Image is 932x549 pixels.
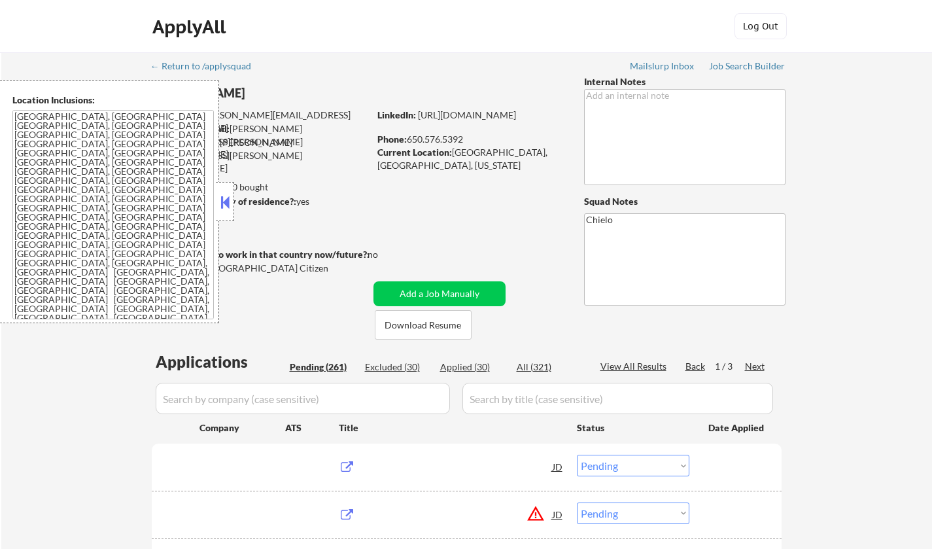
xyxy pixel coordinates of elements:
input: Search by title (case sensitive) [462,383,773,414]
div: Back [685,360,706,373]
div: ATS [285,421,339,434]
a: Job Search Builder [709,61,785,74]
a: [URL][DOMAIN_NAME] [418,109,516,120]
div: 650.576.5392 [377,133,562,146]
button: Download Resume [375,310,472,340]
div: Applied (30) [440,361,506,374]
div: JD [551,455,564,478]
div: Applications [156,354,285,370]
div: [GEOGRAPHIC_DATA], [GEOGRAPHIC_DATA], [US_STATE] [377,146,562,171]
div: Mailslurp Inbox [630,62,695,71]
div: Pending (261) [290,361,355,374]
div: Excluded (30) [365,361,430,374]
a: Mailslurp Inbox [630,61,695,74]
div: Job Search Builder [709,62,785,71]
div: Next [745,360,766,373]
div: yes [151,195,365,208]
div: JD [551,503,564,526]
strong: Current Location: [377,147,452,158]
div: All (321) [517,361,582,374]
div: Status [577,416,689,439]
input: Search by company (case sensitive) [156,383,450,414]
div: Title [339,421,564,434]
div: [PERSON_NAME] [152,85,421,101]
div: [PERSON_NAME][EMAIL_ADDRESS][PERSON_NAME][DOMAIN_NAME] [152,136,369,175]
strong: Phone: [377,133,407,145]
div: [PERSON_NAME][EMAIL_ADDRESS][PERSON_NAME][DOMAIN_NAME] [152,122,369,161]
strong: LinkedIn: [377,109,416,120]
div: [PERSON_NAME][EMAIL_ADDRESS][DOMAIN_NAME] [152,109,369,134]
div: Squad Notes [584,195,785,208]
a: ← Return to /applysquad [150,61,264,74]
div: Location Inclusions: [12,94,214,107]
div: Internal Notes [584,75,785,88]
div: View All Results [600,360,670,373]
strong: Will need Visa to work in that country now/future?: [152,249,370,260]
div: no [368,248,405,261]
div: Yes, I am a [DEMOGRAPHIC_DATA] Citizen [152,262,373,275]
button: warning_amber [526,505,545,523]
div: ← Return to /applysquad [150,62,264,71]
div: 1 / 3 [715,360,745,373]
div: Company [199,421,285,434]
button: Log Out [734,13,787,39]
div: ApplyAll [152,16,230,38]
div: Date Applied [708,421,766,434]
div: 30 sent / 200 bought [151,181,369,194]
button: Add a Job Manually [373,281,506,306]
